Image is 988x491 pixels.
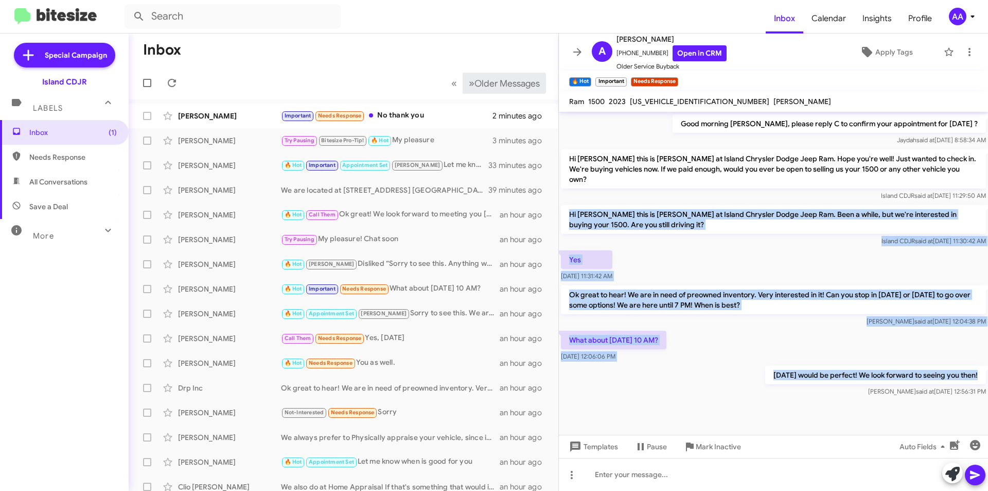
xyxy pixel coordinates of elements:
[891,437,957,456] button: Auto Fields
[281,258,500,270] div: Disliked “Sorry to see this. Anything we can do to help?”
[500,234,550,245] div: an hour ago
[178,383,281,393] div: Drp Inc
[446,73,546,94] nav: Page navigation example
[881,237,986,245] span: Island CDJR [DATE] 11:30:42 AM
[361,310,407,317] span: [PERSON_NAME]
[766,4,803,33] a: Inbox
[309,261,355,267] span: [PERSON_NAME]
[309,285,336,292] span: Important
[342,162,387,168] span: Appointment Set
[178,457,281,467] div: [PERSON_NAME]
[29,152,117,162] span: Needs Response
[178,408,281,418] div: [PERSON_NAME]
[833,43,939,61] button: Apply Tags
[500,358,550,368] div: an hour ago
[561,352,615,360] span: [DATE] 12:06:06 PM
[463,73,546,94] button: Next
[854,4,900,33] a: Insights
[488,185,550,195] div: 39 minutes ago
[33,104,63,113] span: Labels
[281,185,488,195] div: We are located at [STREET_ADDRESS] [GEOGRAPHIC_DATA], [GEOGRAPHIC_DATA]
[696,437,741,456] span: Mark Inactive
[500,284,550,294] div: an hour ago
[647,437,667,456] span: Pause
[331,409,375,416] span: Needs Response
[598,43,606,60] span: A
[673,45,727,61] a: Open in CRM
[281,383,500,393] div: Ok great to hear! We are in need of preowned inventory. Very interested in it! Can you stop in [D...
[178,333,281,344] div: [PERSON_NAME]
[916,387,934,395] span: said at
[285,137,314,144] span: Try Pausing
[567,437,618,456] span: Templates
[561,205,986,234] p: Hi [PERSON_NAME] this is [PERSON_NAME] at Island Chrysler Dodge Jeep Ram. Been a while, but we're...
[309,211,336,218] span: Call Them
[875,43,913,61] span: Apply Tags
[318,112,362,119] span: Needs Response
[940,8,977,25] button: AA
[675,437,749,456] button: Mark Inactive
[500,457,550,467] div: an hour ago
[281,432,500,443] div: We always prefer to Physically appraise your vehicle, since in most cases your vehicle can be wor...
[488,160,550,171] div: 33 minutes ago
[773,97,831,106] span: [PERSON_NAME]
[281,357,500,369] div: You as well.
[616,33,727,45] span: [PERSON_NAME]
[914,192,932,199] span: said at
[559,437,626,456] button: Templates
[630,97,769,106] span: [US_VEHICLE_IDENTIFICATION_NUMBER]
[178,136,281,146] div: [PERSON_NAME]
[900,4,940,33] span: Profile
[178,309,281,319] div: [PERSON_NAME]
[500,408,550,418] div: an hour ago
[492,111,550,121] div: 2 minutes ago
[178,284,281,294] div: [PERSON_NAME]
[765,366,986,384] p: [DATE] would be perfect! We look forward to seeing you then!
[281,110,492,122] div: No thank you
[281,209,500,221] div: Ok great! We look forward to meeting you [DATE]!
[309,162,336,168] span: Important
[285,112,311,119] span: Important
[673,114,986,133] p: Good morning [PERSON_NAME], please reply C to confirm your appointment for [DATE] ?
[561,285,986,314] p: Ok great to hear! We are in need of preowned inventory. Very interested in it! Can you stop in [D...
[318,335,362,342] span: Needs Response
[631,77,678,87] small: Needs Response
[868,387,986,395] span: [PERSON_NAME] [DATE] 12:56:31 PM
[29,127,117,138] span: Inbox
[588,97,605,106] span: 1500
[569,97,584,106] span: Ram
[445,73,463,94] button: Previous
[626,437,675,456] button: Pause
[561,149,986,189] p: Hi [PERSON_NAME] this is [PERSON_NAME] at Island Chrysler Dodge Jeep Ram. Hope you're well! Just ...
[281,159,488,171] div: Let me know When is a good time to stop by, I do have an availability [DATE] around 2:15p How doe...
[616,61,727,72] span: Older Service Buyback
[595,77,626,87] small: Important
[285,162,302,168] span: 🔥 Hot
[469,77,474,90] span: »
[285,211,302,218] span: 🔥 Hot
[281,407,500,418] div: Sorry
[178,259,281,269] div: [PERSON_NAME]
[178,210,281,220] div: [PERSON_NAME]
[492,136,550,146] div: 3 minutes ago
[309,310,354,317] span: Appointment Set
[803,4,854,33] a: Calendar
[616,45,727,61] span: [PHONE_NUMBER]
[561,250,612,269] p: Yes
[109,127,117,138] span: (1)
[125,4,341,29] input: Search
[285,236,314,243] span: Try Pausing
[29,177,87,187] span: All Conversations
[309,459,354,465] span: Appointment Set
[33,231,54,241] span: More
[881,192,986,199] span: Island CDJR [DATE] 11:29:50 AM
[45,50,107,60] span: Special Campaign
[561,272,612,280] span: [DATE] 11:31:42 AM
[500,210,550,220] div: an hour ago
[561,331,666,349] p: What about [DATE] 10 AM?
[451,77,457,90] span: «
[500,383,550,393] div: an hour ago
